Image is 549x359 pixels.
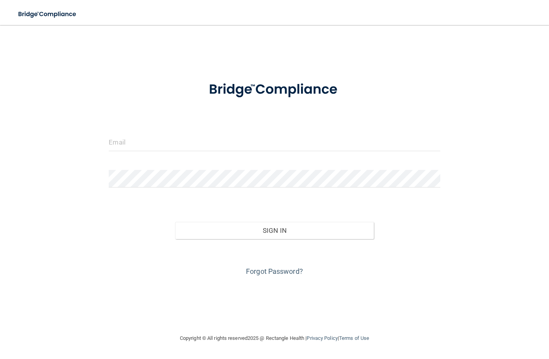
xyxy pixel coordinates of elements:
[12,6,84,22] img: bridge_compliance_login_screen.278c3ca4.svg
[246,267,303,275] a: Forgot Password?
[307,335,337,341] a: Privacy Policy
[175,222,374,239] button: Sign In
[339,335,369,341] a: Terms of Use
[132,326,417,351] div: Copyright © All rights reserved 2025 @ Rectangle Health | |
[195,72,355,107] img: bridge_compliance_login_screen.278c3ca4.svg
[109,134,440,151] input: Email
